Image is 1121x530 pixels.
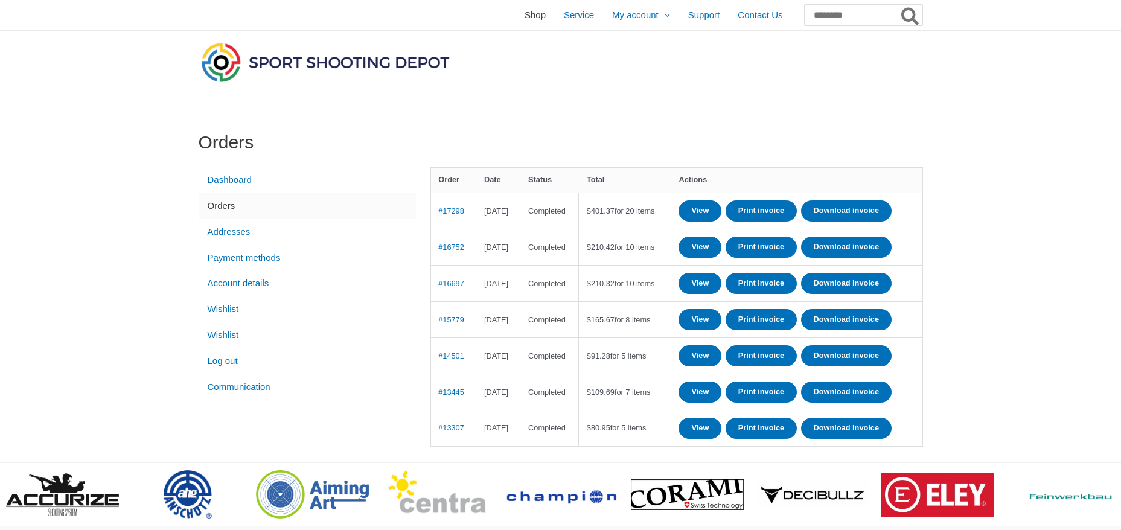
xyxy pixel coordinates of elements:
[528,175,552,184] span: Status
[199,167,416,400] nav: Account pages
[679,273,721,294] a: View order 16697
[726,418,797,439] a: Print invoice order number 13307
[520,410,579,446] td: Completed
[587,279,591,288] span: $
[726,345,797,366] a: Print invoice order number 14501
[438,175,459,184] span: Order
[438,206,464,216] a: View order number 17298
[484,175,501,184] span: Date
[801,273,892,294] a: Download invoice order number 16697
[726,200,797,222] a: Print invoice order number 17298
[520,337,579,374] td: Completed
[587,351,591,360] span: $
[579,410,671,446] td: for 5 items
[801,382,892,403] a: Download invoice order number 13445
[199,193,416,219] a: Orders
[484,388,508,397] time: [DATE]
[587,351,610,360] span: 91.28
[520,301,579,337] td: Completed
[679,237,721,258] a: View order 16752
[199,348,416,374] a: Log out
[579,301,671,337] td: for 8 items
[801,200,892,222] a: Download invoice order number 17298
[438,315,464,324] a: View order number 15779
[679,200,721,222] a: View order 17298
[438,423,464,432] a: View order number 13307
[520,229,579,265] td: Completed
[520,265,579,301] td: Completed
[726,309,797,330] a: Print invoice order number 15779
[199,132,923,153] h1: Orders
[801,237,892,258] a: Download invoice order number 16752
[587,315,615,324] span: 165.67
[520,193,579,229] td: Completed
[579,337,671,374] td: for 5 items
[587,175,605,184] span: Total
[199,322,416,348] a: Wishlist
[484,351,508,360] time: [DATE]
[438,279,464,288] a: View order number 16697
[438,388,464,397] a: View order number 13445
[726,382,797,403] a: Print invoice order number 13445
[587,206,615,216] span: 401.37
[587,388,615,397] span: 109.69
[484,423,508,432] time: [DATE]
[587,315,591,324] span: $
[801,345,892,366] a: Download invoice order number 14501
[199,40,452,85] img: Sport Shooting Depot
[899,5,922,25] button: Search
[587,243,615,252] span: 210.42
[587,388,591,397] span: $
[199,296,416,322] a: Wishlist
[726,273,797,294] a: Print invoice order number 16697
[484,279,508,288] time: [DATE]
[587,423,591,432] span: $
[587,243,591,252] span: $
[438,243,464,252] a: View order number 16752
[199,244,416,270] a: Payment methods
[679,418,721,439] a: View order 13307
[484,315,508,324] time: [DATE]
[484,243,508,252] time: [DATE]
[679,345,721,366] a: View order 14501
[881,473,994,517] img: brand logo
[199,167,416,193] a: Dashboard
[587,423,610,432] span: 80.95
[199,374,416,400] a: Communication
[679,382,721,403] a: View order 13445
[438,351,464,360] a: View order number 14501
[579,193,671,229] td: for 20 items
[484,206,508,216] time: [DATE]
[520,374,579,410] td: Completed
[587,279,615,288] span: 210.32
[726,237,797,258] a: Print invoice order number 16752
[801,418,892,439] a: Download invoice order number 13307
[801,309,892,330] a: Download invoice order number 15779
[579,229,671,265] td: for 10 items
[579,265,671,301] td: for 10 items
[199,219,416,244] a: Addresses
[199,270,416,296] a: Account details
[679,309,721,330] a: View order 15779
[579,374,671,410] td: for 7 items
[679,175,707,184] span: Actions
[587,206,591,216] span: $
